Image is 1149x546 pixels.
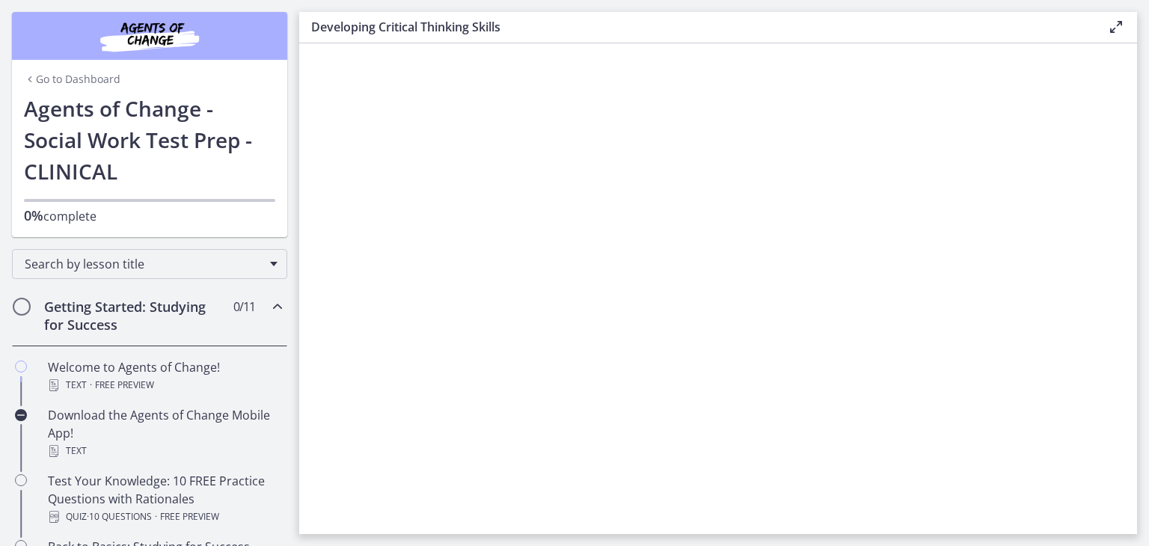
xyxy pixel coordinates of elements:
span: · [155,508,157,526]
span: 0% [24,206,43,224]
div: Search by lesson title [12,249,287,279]
div: Text [48,376,281,394]
div: Welcome to Agents of Change! [48,358,281,394]
span: Free preview [160,508,219,526]
div: Quiz [48,508,281,526]
div: Test Your Knowledge: 10 FREE Practice Questions with Rationales [48,472,281,526]
span: Free preview [95,376,154,394]
a: Go to Dashboard [24,72,120,87]
span: 0 / 11 [233,298,255,316]
h1: Agents of Change - Social Work Test Prep - CLINICAL [24,93,275,187]
span: · 10 Questions [87,508,152,526]
span: Search by lesson title [25,256,263,272]
h3: Developing Critical Thinking Skills [311,18,1083,36]
div: Download the Agents of Change Mobile App! [48,406,281,460]
img: Agents of Change Social Work Test Prep [60,18,239,54]
span: · [90,376,92,394]
div: Text [48,442,281,460]
p: complete [24,206,275,225]
h2: Getting Started: Studying for Success [44,298,227,334]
